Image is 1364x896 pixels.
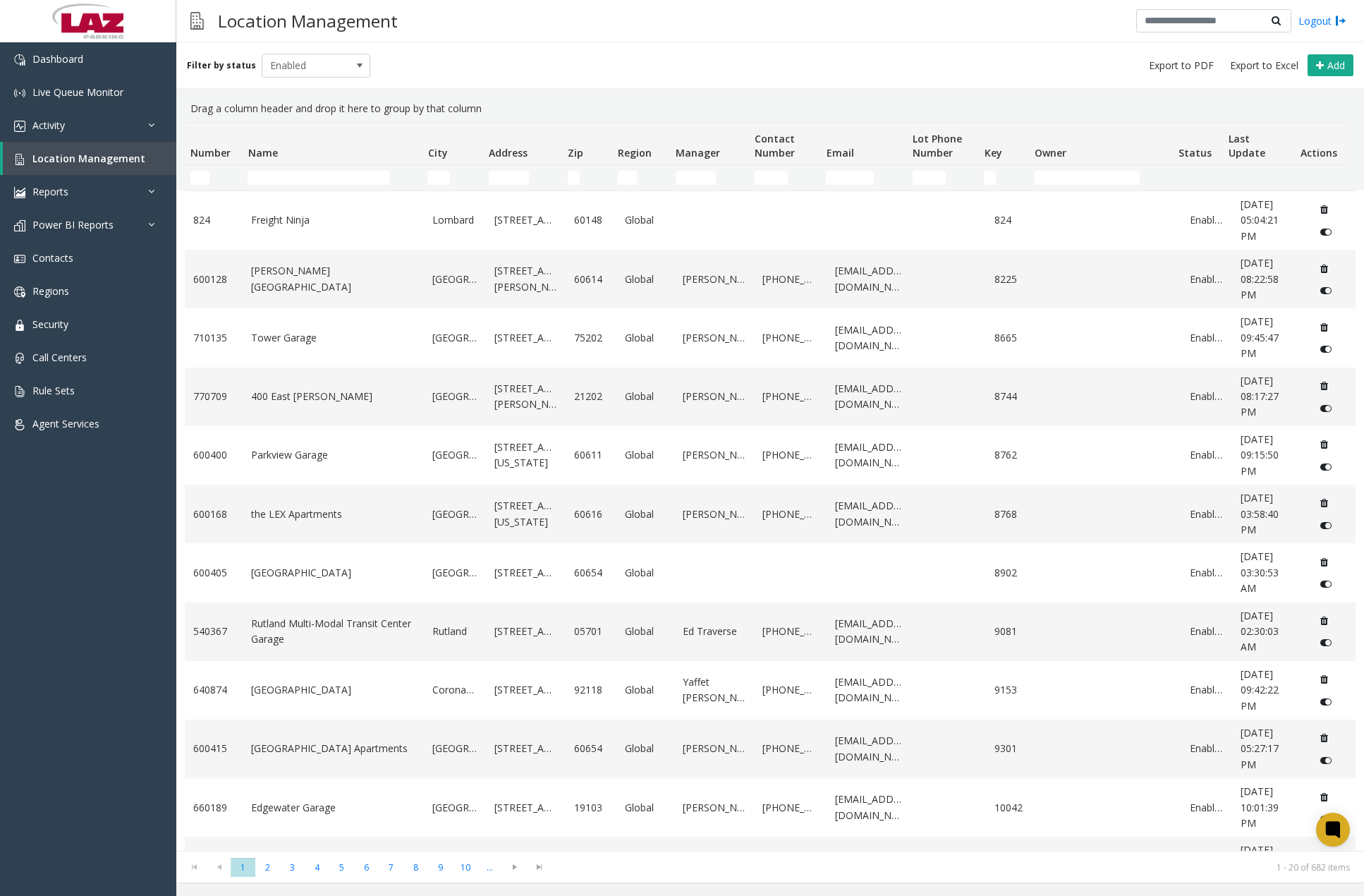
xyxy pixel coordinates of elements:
a: 600415 [193,741,234,756]
input: Lot Phone Number Filter [913,171,946,185]
a: [PERSON_NAME] [683,330,745,346]
a: [EMAIL_ADDRESS][DOMAIN_NAME] [835,792,905,823]
a: [GEOGRAPHIC_DATA] [432,330,477,346]
a: Enabled [1190,682,1224,698]
a: Rutland [432,624,477,639]
span: City [428,146,448,159]
a: [PERSON_NAME] [683,447,745,463]
a: 824 [994,212,1028,228]
span: Page 3 [280,858,305,877]
a: [GEOGRAPHIC_DATA] [432,741,477,756]
a: Yaffet [PERSON_NAME] [683,674,745,706]
h3: Location Management [211,4,405,38]
img: 'icon' [14,220,25,231]
a: [STREET_ADDRESS] [494,212,557,228]
kendo-pager-info: 1 - 20 of 682 items [560,861,1350,873]
a: Global [625,682,666,698]
a: [EMAIL_ADDRESS][DOMAIN_NAME] [835,440,905,471]
a: [STREET_ADDRESS] [494,800,557,816]
span: [DATE] 08:17:27 PM [1241,374,1279,419]
a: [PHONE_NUMBER] [762,507,818,522]
input: Owner Filter [1035,171,1140,185]
a: [GEOGRAPHIC_DATA] [432,800,477,816]
a: 8225 [994,272,1028,287]
a: [PHONE_NUMBER] [762,800,818,816]
button: Delete [1313,785,1336,808]
button: Export to PDF [1143,56,1219,75]
a: [GEOGRAPHIC_DATA] [251,565,415,581]
a: Enabled [1190,800,1224,816]
span: Page 9 [428,858,453,877]
a: [STREET_ADDRESS][PERSON_NAME] [494,381,557,413]
img: 'icon' [14,286,25,298]
a: 60616 [574,507,608,522]
span: [DATE] 09:45:47 PM [1241,315,1279,360]
a: Ed Traverse [683,624,745,639]
a: [PERSON_NAME][GEOGRAPHIC_DATA] [251,263,415,295]
a: 75202 [574,330,608,346]
a: 60654 [574,565,608,581]
span: Last Update [1229,132,1265,159]
a: [DATE] 09:15:50 PM [1241,432,1296,479]
span: Activity [32,119,65,132]
td: Email Filter [820,165,906,190]
td: Actions Filter [1295,165,1345,190]
input: Name Filter [248,171,389,185]
a: [GEOGRAPHIC_DATA] [432,272,477,287]
span: Power BI Reports [32,218,114,231]
a: [PHONE_NUMBER] [762,741,818,756]
img: 'icon' [14,419,25,430]
img: 'icon' [14,353,25,364]
span: [DATE] 03:58:40 PM [1241,491,1279,536]
span: Page 10 [453,858,477,877]
a: 8902 [994,565,1028,581]
span: Page 2 [255,858,280,877]
span: Regions [32,284,69,298]
a: [STREET_ADDRESS] [494,741,557,756]
a: [PHONE_NUMBER] [762,330,818,346]
a: Location Management [3,142,176,175]
button: Disable [1313,455,1339,478]
button: Delete [1313,668,1336,691]
a: Rutland Multi-Modal Transit Center Garage [251,616,415,648]
a: Enabled [1190,330,1224,346]
button: Delete [1313,492,1336,514]
span: [DATE] 05:27:17 PM [1241,726,1279,771]
button: Add [1308,54,1353,77]
a: [GEOGRAPHIC_DATA] [251,682,415,698]
span: Add [1327,59,1345,72]
td: City Filter [422,165,483,190]
button: Disable [1313,808,1339,830]
a: Enabled [1190,212,1224,228]
span: [DATE] 10:01:39 PM [1241,785,1279,830]
input: Region Filter [618,171,637,185]
a: [EMAIL_ADDRESS][DOMAIN_NAME] [835,381,905,413]
a: [GEOGRAPHIC_DATA] [432,507,477,522]
a: [DATE] 09:45:47 PM [1241,314,1296,361]
a: 8744 [994,389,1028,404]
img: 'icon' [14,154,25,165]
a: [DATE] 09:42:22 PM [1241,667,1296,714]
input: Key Filter [984,171,996,185]
span: Reports [32,185,68,198]
button: Delete [1313,610,1336,632]
div: Data table [176,122,1364,851]
button: Delete [1313,727,1336,749]
a: Enabled [1190,447,1224,463]
a: [DATE] 05:27:17 PM [1241,725,1296,773]
a: [DATE] 09:07:08 PM [1241,842,1296,890]
a: 400 East [PERSON_NAME] [251,389,415,404]
input: Address Filter [489,171,530,185]
button: Disable [1313,749,1339,772]
a: 9153 [994,682,1028,698]
a: [STREET_ADDRESS][PERSON_NAME] [494,263,557,295]
span: Dashboard [32,52,83,66]
button: Delete [1313,198,1336,221]
a: [EMAIL_ADDRESS][DOMAIN_NAME] [835,674,905,706]
a: Global [625,507,666,522]
span: Page 11 [477,858,502,877]
a: 600128 [193,272,234,287]
img: logout [1335,13,1346,28]
a: [PERSON_NAME] [683,507,745,522]
img: 'icon' [14,253,25,265]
